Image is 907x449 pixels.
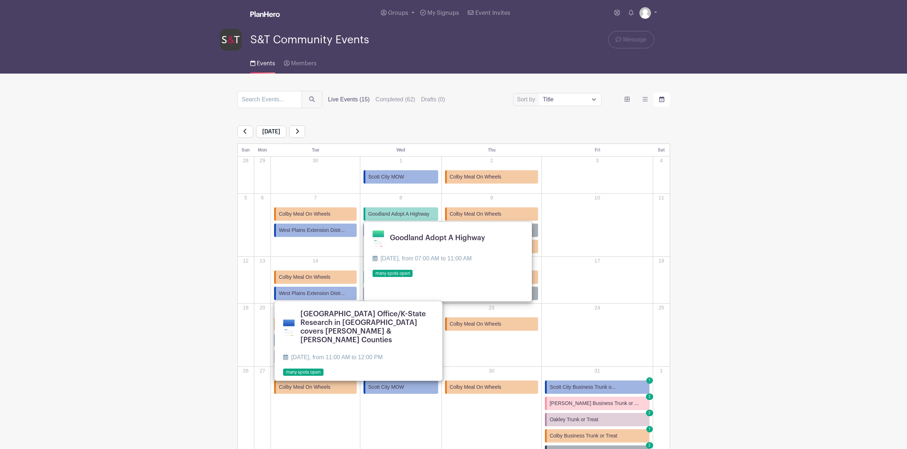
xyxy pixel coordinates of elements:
[220,29,242,50] img: s-and-t-logo-planhero.png
[646,393,653,400] span: 2
[623,35,647,44] span: Message
[237,91,302,108] input: Search Events...
[250,50,275,74] a: Events
[542,157,652,164] p: 3
[250,11,280,17] img: logo_white-6c42ec7e38ccf1d336a20a19083b03d10ae64f83f12c07503d8b9e83406b4c7d.svg
[361,194,441,202] p: 8
[653,157,669,164] p: 4
[255,257,270,265] p: 13
[427,10,459,16] span: My Signups
[442,157,541,164] p: 2
[328,95,451,104] div: filters
[328,95,370,104] label: Live Events (15)
[445,170,538,184] a: Colby Meal On Wheels
[475,10,510,16] span: Event Invites
[542,257,652,265] p: 17
[361,257,441,265] p: 15
[271,257,360,265] p: 14
[542,144,653,157] th: Fri
[284,50,317,74] a: Members
[255,157,270,164] p: 29
[375,95,415,104] label: Completed (62)
[364,170,438,184] a: Scott City MOW
[608,31,654,48] a: Message
[545,397,650,410] a: [PERSON_NAME] Business Trunk or ... 2
[271,304,360,312] p: 21
[279,210,330,218] span: Colby Meal On Wheels
[646,426,653,432] span: 1
[550,383,616,391] span: Scott City Business Trunk o...
[421,95,445,104] label: Drafts (0)
[442,194,541,202] p: 9
[368,383,404,391] span: Scott City MOW
[445,317,538,331] a: Colby Meal On Wheels
[364,207,438,221] a: Goodland Adopt A Highway
[271,194,360,202] p: 7
[368,210,430,218] span: Goodland Adopt A Highway
[445,207,538,221] a: Colby Meal On Wheels
[271,144,360,157] th: Tue
[545,380,650,394] a: Scott City Business Trunk o... 1
[646,442,653,449] span: 2
[368,173,404,181] span: Scott City MOW
[279,273,330,281] span: Colby Meal On Wheels
[257,61,275,66] span: Events
[442,367,541,375] p: 30
[361,157,441,164] p: 1
[450,383,501,391] span: Colby Meal On Wheels
[271,157,360,164] p: 30
[550,432,617,440] span: Colby Business Trunk or Treat
[255,367,270,375] p: 27
[450,210,501,218] span: Colby Meal On Wheels
[237,144,254,157] th: Sun
[279,290,345,297] span: West Plains Extension Distr...
[238,194,254,202] p: 5
[274,380,357,394] a: Colby Meal On Wheels
[441,144,541,157] th: Thu
[545,413,650,426] a: Oakley Trunk or Treat 2
[274,207,357,221] a: Colby Meal On Wheels
[279,383,330,391] span: Colby Meal On Wheels
[360,144,441,157] th: Wed
[256,126,286,138] span: [DATE]
[271,367,360,375] p: 28
[274,287,357,300] a: West Plains Extension Distr...
[653,257,669,265] p: 18
[274,224,357,237] a: West Plains Extension Distr...
[250,34,369,46] span: S&T Community Events
[442,304,541,312] p: 23
[238,367,254,375] p: 26
[255,304,270,312] p: 20
[517,95,538,104] label: Sort by
[646,377,653,384] span: 1
[550,400,639,407] span: [PERSON_NAME] Business Trunk or ...
[238,304,254,312] p: 19
[274,270,357,284] a: Colby Meal On Wheels
[542,194,652,202] p: 10
[291,61,317,66] span: Members
[653,304,669,312] p: 25
[254,144,270,157] th: Mon
[450,173,501,181] span: Colby Meal On Wheels
[619,92,670,107] div: order and view
[388,10,408,16] span: Groups
[639,7,651,19] img: default-ce2991bfa6775e67f084385cd625a349d9dcbb7a52a09fb2fda1e96e2d18dcdb.png
[542,367,652,375] p: 31
[238,157,254,164] p: 28
[279,226,345,234] span: West Plains Extension Distr...
[653,367,669,375] p: 1
[364,380,438,394] a: Scott City MOW
[238,257,254,265] p: 12
[653,144,670,157] th: Sat
[653,194,669,202] p: 11
[542,304,652,312] p: 24
[445,380,538,394] a: Colby Meal On Wheels
[550,416,598,423] span: Oakley Trunk or Treat
[255,194,270,202] p: 6
[646,410,653,416] span: 2
[450,320,501,328] span: Colby Meal On Wheels
[545,429,650,443] a: Colby Business Trunk or Treat 1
